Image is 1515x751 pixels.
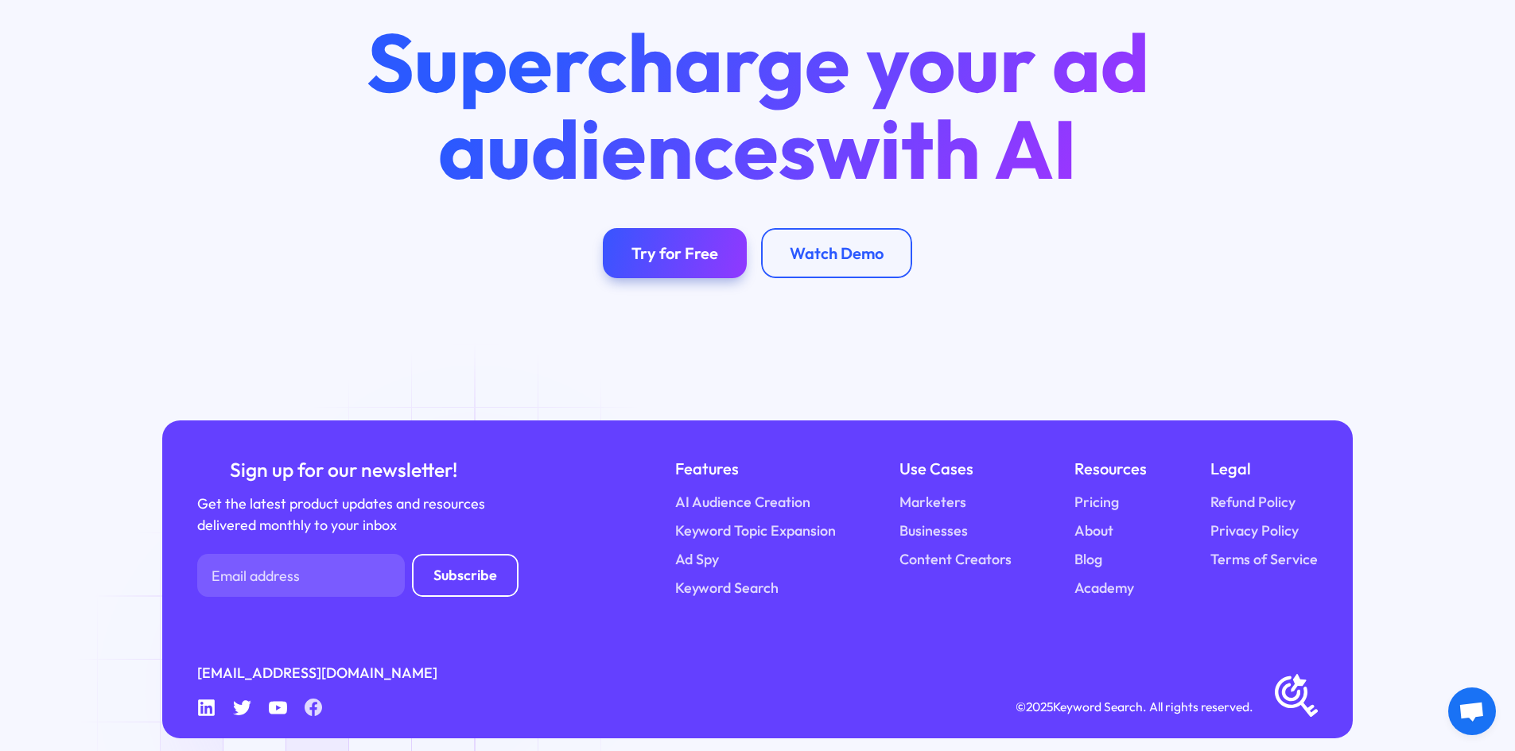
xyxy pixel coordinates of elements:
a: Keyword Topic Expansion [675,521,836,542]
input: Email address [197,554,405,597]
h2: Supercharge your ad audiences [329,19,1185,193]
span: 2025 [1026,699,1053,714]
a: About [1074,521,1113,542]
a: Ad Spy [675,549,719,571]
a: Academy [1074,578,1134,599]
a: Businesses [899,521,968,542]
span: with AI [816,97,1077,200]
div: Get the latest product updates and resources delivered monthly to your inbox [197,494,490,536]
a: Pricing [1074,492,1119,513]
a: Try for Free [603,228,747,278]
a: Privacy Policy [1210,521,1299,542]
form: Newsletter Form [197,554,519,597]
div: Use Cases [899,456,1012,481]
a: Marketers [899,492,966,513]
a: Open chat [1448,687,1496,735]
div: Try for Free [631,243,718,263]
input: Subscribe [412,554,519,597]
div: Resources [1074,456,1147,481]
a: Watch Demo [761,228,912,278]
div: Legal [1210,456,1318,481]
a: [EMAIL_ADDRESS][DOMAIN_NAME] [197,663,437,684]
a: Blog [1074,549,1102,571]
div: Sign up for our newsletter! [197,456,490,483]
a: Keyword Search [675,578,779,599]
div: Features [675,456,836,481]
div: © Keyword Search. All rights reserved. [1016,697,1253,717]
a: Content Creators [899,549,1012,571]
div: Watch Demo [790,243,884,263]
a: Refund Policy [1210,492,1296,513]
a: AI Audience Creation [675,492,810,513]
a: Terms of Service [1210,549,1318,571]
